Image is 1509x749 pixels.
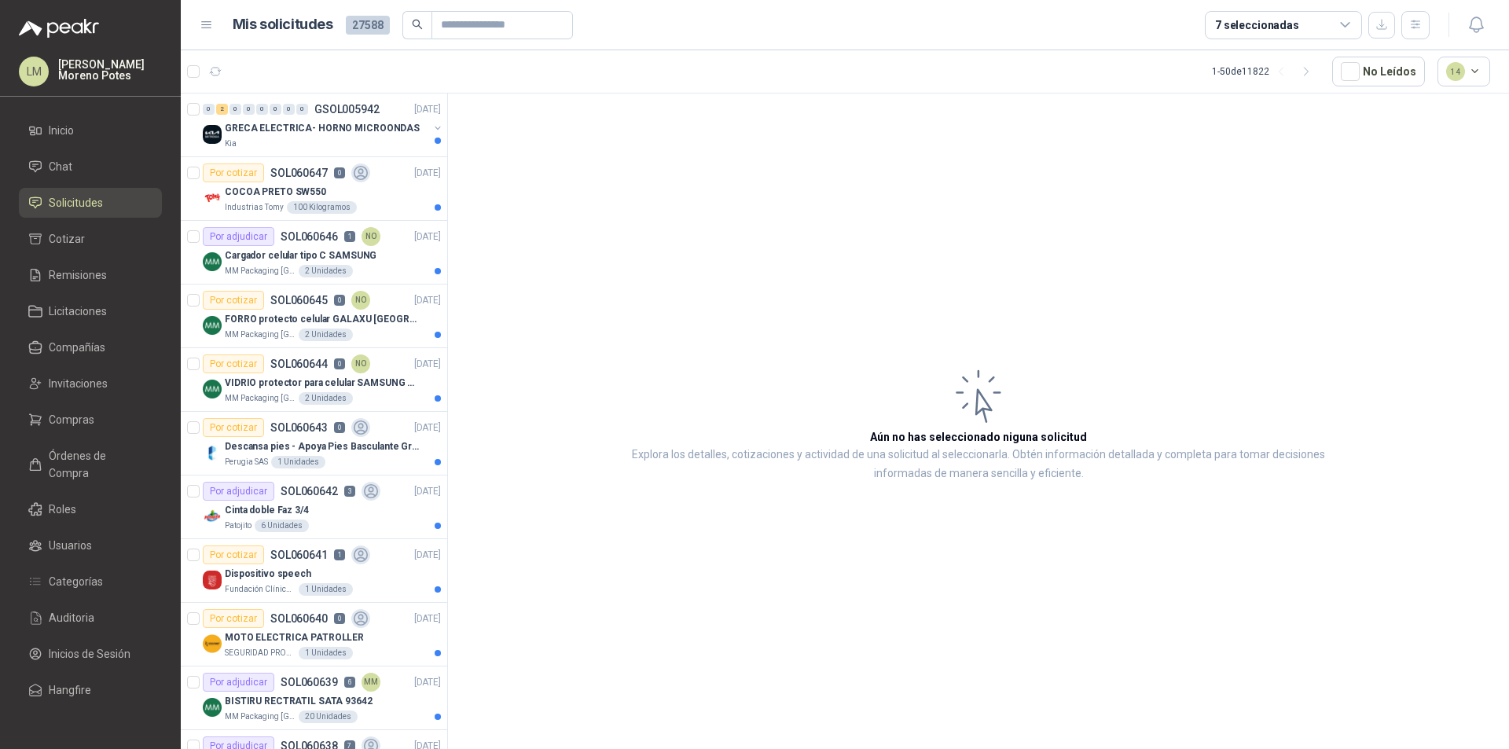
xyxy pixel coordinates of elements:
[414,420,441,435] p: [DATE]
[414,484,441,499] p: [DATE]
[19,260,162,290] a: Remisiones
[271,456,325,468] div: 1 Unidades
[19,369,162,398] a: Invitaciones
[287,201,357,214] div: 100 Kilogramos
[19,224,162,254] a: Cotizar
[233,13,333,36] h1: Mis solicitudes
[203,354,264,373] div: Por cotizar
[203,698,222,717] img: Company Logo
[334,549,345,560] p: 1
[19,19,99,38] img: Logo peakr
[270,104,281,115] div: 0
[203,100,444,150] a: 0 2 0 0 0 0 0 0 GSOL005942[DATE] Company LogoGRECA ELECTRICA- HORNO MICROONDASKia
[281,677,338,688] p: SOL060639
[225,376,420,391] p: VIDRIO protector para celular SAMSUNG GALAXI A16 5G
[216,104,228,115] div: 2
[49,501,76,518] span: Roles
[19,332,162,362] a: Compañías
[203,482,274,501] div: Por adjudicar
[299,329,353,341] div: 2 Unidades
[605,446,1352,483] p: Explora los detalles, cotizaciones y actividad de una solicitud al seleccionarla. Obtén informaci...
[256,104,268,115] div: 0
[19,531,162,560] a: Usuarios
[314,104,380,115] p: GSOL005942
[49,609,94,626] span: Auditoria
[362,227,380,246] div: NO
[414,102,441,117] p: [DATE]
[296,104,308,115] div: 0
[49,303,107,320] span: Licitaciones
[225,138,237,150] p: Kia
[203,545,264,564] div: Por cotizar
[870,428,1087,446] h3: Aún no has seleccionado niguna solicitud
[203,673,274,692] div: Por adjudicar
[49,573,103,590] span: Categorías
[49,375,108,392] span: Invitaciones
[49,122,74,139] span: Inicio
[203,634,222,653] img: Company Logo
[299,392,353,405] div: 2 Unidades
[203,507,222,526] img: Company Logo
[299,647,353,659] div: 1 Unidades
[299,710,358,723] div: 20 Unidades
[414,229,441,244] p: [DATE]
[414,293,441,308] p: [DATE]
[344,677,355,688] p: 6
[243,104,255,115] div: 0
[414,166,441,181] p: [DATE]
[58,59,162,81] p: [PERSON_NAME] Moreno Potes
[334,358,345,369] p: 0
[225,567,311,582] p: Dispositivo speech
[49,158,72,175] span: Chat
[225,248,376,263] p: Cargador celular tipo C SAMSUNG
[49,411,94,428] span: Compras
[19,441,162,488] a: Órdenes de Compra
[19,116,162,145] a: Inicio
[414,611,441,626] p: [DATE]
[225,185,326,200] p: COCOA PRETO SW550
[49,447,147,482] span: Órdenes de Compra
[181,475,447,539] a: Por adjudicarSOL0606423[DATE] Company LogoCinta doble Faz 3/4Patojito6 Unidades
[19,675,162,705] a: Hangfire
[270,167,328,178] p: SOL060647
[203,227,274,246] div: Por adjudicar
[203,189,222,207] img: Company Logo
[362,673,380,692] div: MM
[1215,17,1299,34] div: 7 seleccionadas
[270,549,328,560] p: SOL060641
[299,265,353,277] div: 2 Unidades
[181,603,447,666] a: Por cotizarSOL0606400[DATE] Company LogoMOTO ELECTRICA PATROLLERSEGURIDAD PROVISER LTDA1 Unidades
[225,392,296,405] p: MM Packaging [GEOGRAPHIC_DATA]
[181,348,447,412] a: Por cotizarSOL0606440NO[DATE] Company LogoVIDRIO protector para celular SAMSUNG GALAXI A16 5GMM P...
[281,231,338,242] p: SOL060646
[351,354,370,373] div: NO
[19,567,162,597] a: Categorías
[414,675,441,690] p: [DATE]
[270,295,328,306] p: SOL060645
[225,520,251,532] p: Patojito
[203,609,264,628] div: Por cotizar
[255,520,309,532] div: 6 Unidades
[270,613,328,624] p: SOL060640
[1437,57,1491,86] button: 14
[225,647,296,659] p: SEGURIDAD PROVISER LTDA
[225,503,309,518] p: Cinta doble Faz 3/4
[203,125,222,144] img: Company Logo
[203,571,222,589] img: Company Logo
[225,329,296,341] p: MM Packaging [GEOGRAPHIC_DATA]
[283,104,295,115] div: 0
[334,422,345,433] p: 0
[270,422,328,433] p: SOL060643
[225,694,373,709] p: BISTIRU RECTRATIL SATA 93642
[203,252,222,271] img: Company Logo
[281,486,338,497] p: SOL060642
[334,295,345,306] p: 0
[346,16,390,35] span: 27588
[181,666,447,730] a: Por adjudicarSOL0606396MM[DATE] Company LogoBISTIRU RECTRATIL SATA 93642MM Packaging [GEOGRAPHIC_...
[49,194,103,211] span: Solicitudes
[181,157,447,221] a: Por cotizarSOL0606470[DATE] Company LogoCOCOA PRETO SW550Industrias Tomy100 Kilogramos
[49,537,92,554] span: Usuarios
[181,412,447,475] a: Por cotizarSOL0606430[DATE] Company LogoDescansa pies - Apoya Pies Basculante Graduable Ergonómic...
[203,418,264,437] div: Por cotizar
[203,291,264,310] div: Por cotizar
